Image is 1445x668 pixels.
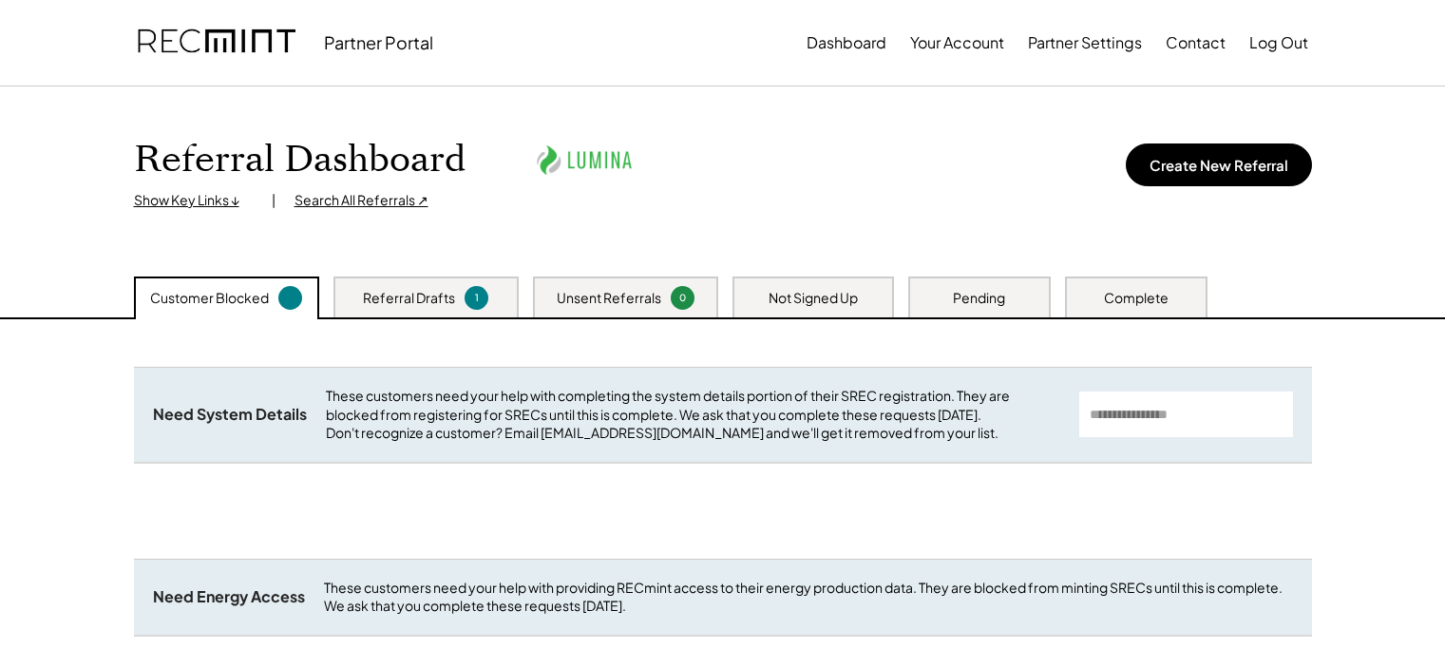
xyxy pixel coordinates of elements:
div: These customers need your help with providing RECmint access to their energy production data. The... [324,579,1293,616]
button: Partner Settings [1028,24,1142,62]
img: lumina.png [532,134,637,186]
button: Dashboard [807,24,886,62]
div: These customers need your help with completing the system details portion of their SREC registrat... [326,387,1060,443]
button: Create New Referral [1126,143,1312,186]
div: Customer Blocked [150,289,269,308]
div: Partner Portal [324,31,433,53]
div: Complete [1104,289,1169,308]
img: recmint-logotype%403x.png [138,10,295,75]
button: Your Account [910,24,1004,62]
div: Not Signed Up [769,289,858,308]
div: | [272,191,276,210]
div: Unsent Referrals [557,289,661,308]
div: Need Energy Access [153,587,305,607]
div: Show Key Links ↓ [134,191,253,210]
div: Pending [953,289,1005,308]
div: 1 [467,291,485,305]
div: Search All Referrals ↗ [295,191,428,210]
button: Log Out [1249,24,1308,62]
button: Contact [1166,24,1226,62]
div: Referral Drafts [363,289,455,308]
h1: Referral Dashboard [134,138,466,182]
div: 0 [674,291,692,305]
div: Need System Details [153,405,307,425]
